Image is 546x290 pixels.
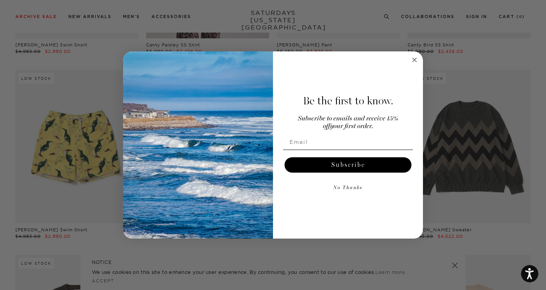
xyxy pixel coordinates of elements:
[323,123,330,130] span: off
[285,157,411,173] button: Subscribe
[410,55,419,64] button: Close dialog
[123,51,273,239] img: 125c788d-000d-4f3e-b05a-1b92b2a23ec9.jpeg
[298,115,398,122] span: Subscribe to emails and receive 15%
[283,180,413,196] button: No Thanks
[283,134,413,150] input: Email
[330,123,373,130] span: your first order.
[303,94,393,107] span: Be the first to know.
